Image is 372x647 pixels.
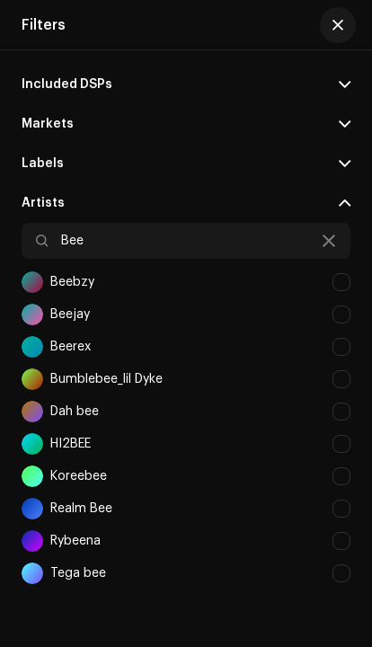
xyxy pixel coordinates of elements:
div: HI2BEE [50,437,91,451]
re-a-filter-title: Markets [22,117,74,131]
div: Realm Bee [22,492,350,525]
p-accordion-header: Markets [22,104,350,144]
input: Search [22,223,350,259]
div: Dah bee [50,404,99,419]
div: Rybeena [50,534,101,548]
div: Realm Bee [50,501,112,516]
div: Filters [22,18,66,32]
p-accordion-header: Artists [22,183,350,223]
div: Tega bee [22,557,350,589]
re-a-filter-title: Artists [22,196,65,210]
div: Beejay [22,298,350,331]
div: Beejay [50,307,90,322]
p-accordion-content: Artists [22,223,350,605]
div: Koreebee [22,460,350,492]
div: Bumblebee_lil Dyke [22,363,350,395]
re-a-filter-title: Labels [22,156,64,171]
div: Beerex [50,340,91,354]
div: Beebzy [50,275,94,289]
re-a-filter-title: Included DSPs [22,77,112,92]
div: Beerex [22,331,350,363]
p-accordion-header: Labels [22,144,350,183]
div: Tega bee [50,566,106,581]
div: Koreebee [50,469,107,483]
div: Dah bee [22,395,350,428]
div: Rybeena [22,525,350,557]
div: Bumblebee_lil Dyke [50,372,163,386]
div: HI2BEE [22,428,350,460]
p-accordion-header: Included DSPs [22,65,350,104]
div: Beebzy [22,266,350,298]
